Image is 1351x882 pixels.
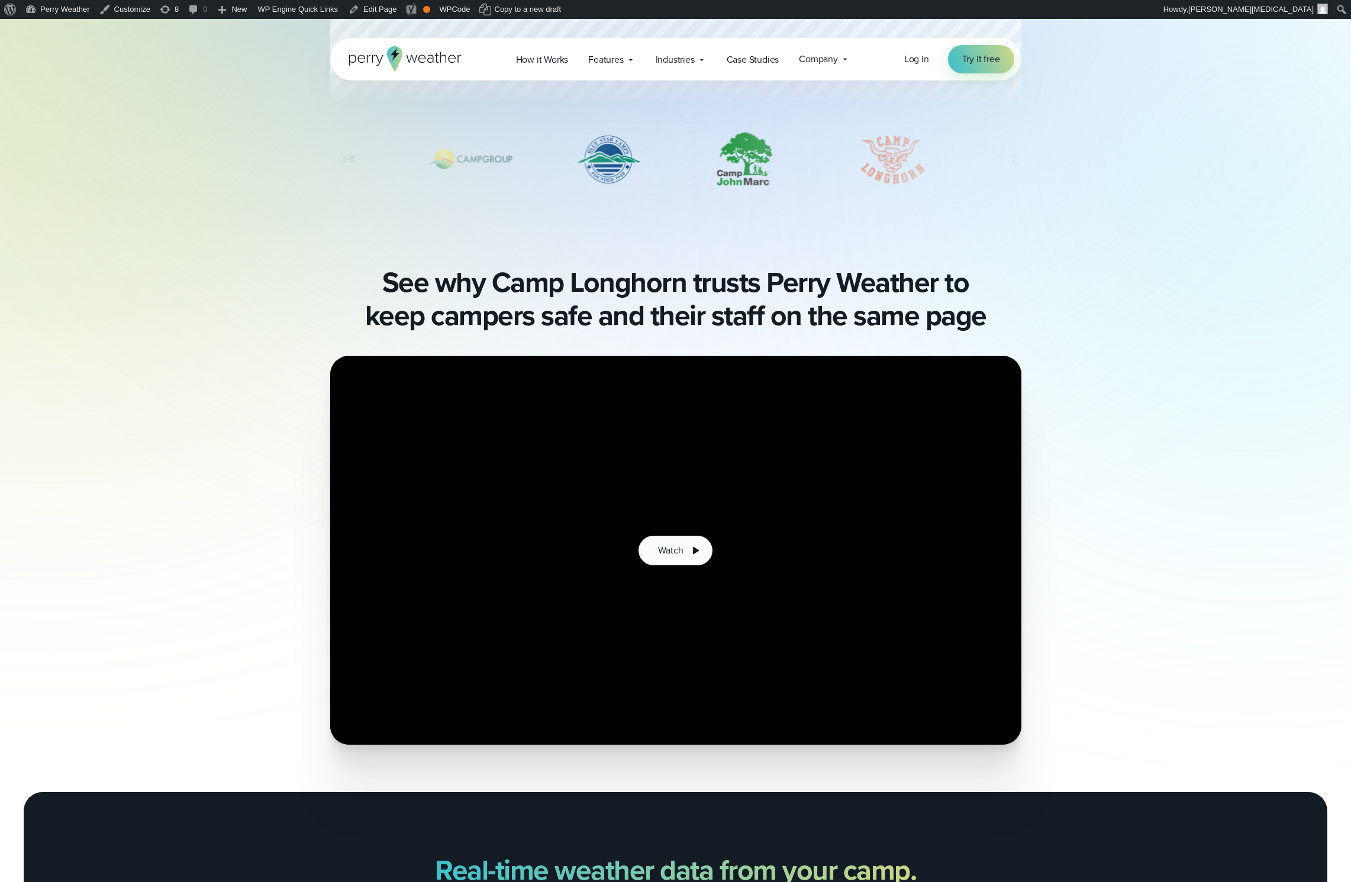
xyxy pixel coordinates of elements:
img: Sky-Ranch-Camp.svg [201,130,369,189]
div: 9 of 9 [574,130,643,189]
div: 1 of 9 [699,130,791,189]
button: Watch [639,536,712,565]
a: Log in [904,52,929,66]
img: Blue-Star-Camps.svg [574,130,643,189]
span: Company [799,52,838,66]
span: Industries [656,53,695,67]
a: How it Works [506,47,579,72]
div: 8 of 9 [426,130,517,189]
div: slideshow [330,130,1021,195]
span: How it Works [516,53,569,67]
h2: See why Camp Longhorn trusts Perry Weather to keep campers safe and their staff on the same page [330,266,1021,332]
a: Try it free [948,45,1014,73]
span: [PERSON_NAME][MEDICAL_DATA] [1188,5,1314,14]
img: Camp-John-Marc.svg [699,130,791,189]
span: Case Studies [727,53,779,67]
img: Camp-Longhorn.svg [847,130,939,189]
img: Camp-Kanakuk-1.svg [426,130,517,189]
div: OK [423,6,430,13]
div: 2 of 9 [847,130,939,189]
div: 7 of 9 [201,130,369,189]
div: 3 of 9 [995,130,1086,189]
span: Watch [658,543,683,558]
img: Camp-Kanakuk.svg [995,130,1086,189]
span: Features [588,53,623,67]
span: Try it free [962,52,1000,66]
a: Case Studies [717,47,789,72]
